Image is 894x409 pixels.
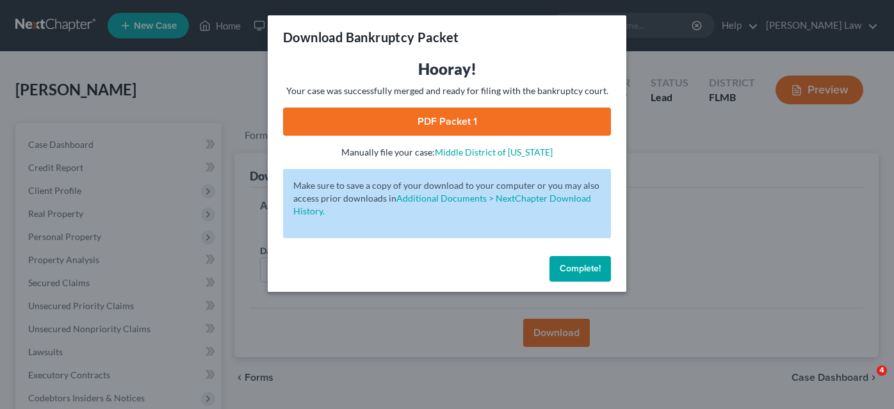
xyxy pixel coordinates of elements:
[293,179,601,218] p: Make sure to save a copy of your download to your computer or you may also access prior downloads in
[560,263,601,274] span: Complete!
[283,59,611,79] h3: Hooray!
[435,147,553,157] a: Middle District of [US_STATE]
[293,193,591,216] a: Additional Documents > NextChapter Download History.
[283,28,459,46] h3: Download Bankruptcy Packet
[283,146,611,159] p: Manually file your case:
[877,365,887,376] span: 4
[850,365,881,396] iframe: Intercom live chat
[283,108,611,136] a: PDF Packet 1
[283,84,611,97] p: Your case was successfully merged and ready for filing with the bankruptcy court.
[549,256,611,282] button: Complete!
